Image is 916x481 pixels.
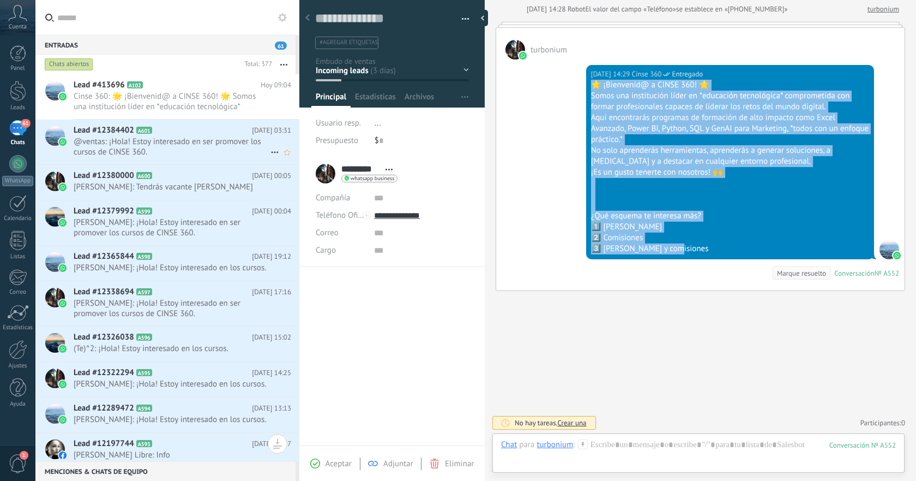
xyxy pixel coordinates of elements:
[35,397,299,432] a: Lead #12289472 A594 [DATE] 13:13 [PERSON_NAME]: ¡Hola! Estoy interesado en los cursos.
[591,80,869,91] div: 🌟 ¡Bienvenid@ a CINSE 360! 🌟
[59,416,67,424] img: waba.svg
[316,224,339,242] button: Correo
[375,118,381,128] span: ...
[127,81,143,88] span: A102
[74,182,270,192] span: [PERSON_NAME]: Tendrás vacante [PERSON_NAME]
[59,381,67,388] img: waba.svg
[252,287,291,298] span: [DATE] 17:16
[2,139,34,146] div: Chats
[252,403,291,414] span: [DATE] 13:13
[591,211,869,222] div: ¿Qué esquema te interesa más?
[860,418,905,427] a: Participantes:0
[74,414,270,425] span: [PERSON_NAME]: ¡Hola! Estoy interesado en los cursos.
[591,91,869,112] div: Somos una institución líder en *educación tecnológica* comprometida con formar profesionales capa...
[445,459,474,469] span: Eliminar
[676,4,788,15] span: se establece en «[PHONE_NUMBER]»
[355,92,396,108] span: Estadísticas
[777,268,826,278] div: Marque resuelto
[2,401,34,408] div: Ayuda
[74,125,134,136] span: Lead #12384402
[35,120,299,164] a: Lead #12384402 A601 [DATE] 03:31 @ventas: ¡Hola! Estoy interesado en ser promover los cursos de C...
[531,45,567,55] span: turbonium
[74,343,270,354] span: (Te)^2: ¡Hola! Estoy interesado en los cursos.
[252,367,291,378] span: [DATE] 14:25
[867,4,899,15] a: turbonium
[893,252,901,259] img: waba.svg
[74,450,270,460] span: [PERSON_NAME] Libre: Info
[557,418,586,427] span: Crear una
[875,269,899,278] div: № A552
[35,461,296,481] div: Menciones & Chats de equipo
[136,334,152,341] span: A596
[252,332,291,343] span: [DATE] 15:02
[261,80,291,91] span: Hoy 09:04
[2,215,34,222] div: Calendario
[527,4,568,15] div: [DATE] 14:28
[2,104,34,111] div: Leads
[136,288,152,295] span: A597
[74,332,134,343] span: Lead #12326038
[59,138,67,146] img: waba.svg
[35,326,299,361] a: Lead #12326038 A596 [DATE] 15:02 (Te)^2: ¡Hola! Estoy interesado en los cursos.
[519,440,534,450] span: para
[9,23,27,31] span: Cuenta
[316,118,361,128] span: Usuario resp.
[74,206,134,217] span: Lead #12379992
[74,80,125,91] span: Lead #413696
[35,200,299,245] a: Lead #12379992 A599 [DATE] 00:04 [PERSON_NAME]: ¡Hola! Estoy interesado en ser promover los curso...
[2,289,34,296] div: Correo
[2,253,34,260] div: Listas
[505,40,525,60] span: turbonium
[316,115,366,132] div: Usuario resp.
[591,112,869,145] div: Aquí encontrarás programas de formación de alto impacto como Excel Avanzado, Power BI, Python, SQ...
[136,127,152,134] span: A601
[74,170,134,181] span: Lead #12380000
[59,300,67,307] img: waba.svg
[834,269,875,278] div: Conversación
[35,165,299,200] a: Lead #12380000 A600 [DATE] 00:05 [PERSON_NAME]: Tendrás vacante [PERSON_NAME]
[829,441,896,450] div: 552
[316,228,339,238] span: Correo
[74,136,270,157] span: @ventas: ¡Hola! Estoy interesado en ser promover los cursos de CINSE 360.
[35,74,299,119] a: Lead #413696 A102 Hoy 09:04 Cinse 360: 🌟 ¡Bienvenid@ a CINSE 360! 🌟 Somos una institución líder e...
[375,132,469,150] div: $
[591,167,869,178] div: ¡Es un gusto tenerte con nosotros! 🙌
[672,69,703,80] span: Entregado
[326,459,352,469] span: Aceptar
[316,92,346,108] span: Principal
[252,251,291,262] span: [DATE] 19:12
[316,135,358,146] span: Presupuesto
[74,403,134,414] span: Lead #12289472
[136,440,152,447] span: A593
[351,176,394,181] span: whatsapp business
[316,242,366,259] div: Cargo
[383,459,413,469] span: Adjuntar
[21,119,30,128] span: 61
[519,52,527,60] img: waba.svg
[252,438,291,449] span: [DATE] 10:57
[74,379,270,389] span: [PERSON_NAME]: ¡Hola! Estoy interesado en los cursos.
[74,298,270,319] span: [PERSON_NAME]: ¡Hola! Estoy interesado en ser promover los cursos de CINSE 360.
[74,287,134,298] span: Lead #12338694
[35,433,299,468] a: Lead #12197744 A593 [DATE] 10:57 [PERSON_NAME] Libre: Info
[59,183,67,191] img: waba.svg
[573,440,575,450] span: :
[136,207,152,215] span: A599
[35,362,299,397] a: Lead #12322294 A595 [DATE] 14:25 [PERSON_NAME]: ¡Hola! Estoy interesado en los cursos.
[59,264,67,272] img: waba.svg
[585,4,676,15] span: El valor del campo «Teléfono»
[591,233,869,244] div: 2️⃣ Comisiones
[537,440,573,449] div: turbonium
[74,367,134,378] span: Lead #12322294
[275,41,287,50] span: 61
[59,93,67,100] img: waba.svg
[59,219,67,227] img: waba.svg
[252,170,291,181] span: [DATE] 00:05
[74,91,270,112] span: Cinse 360: 🌟 ¡Bienvenid@ a CINSE 360! 🌟 Somos una institución líder en *educación tecnológica* co...
[136,172,152,179] span: A600
[2,65,34,72] div: Panel
[591,244,869,254] div: 3️⃣ [PERSON_NAME] y comisiones
[59,452,67,459] img: facebook-sm.svg
[136,253,152,260] span: A598
[879,240,899,259] span: Cinse 360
